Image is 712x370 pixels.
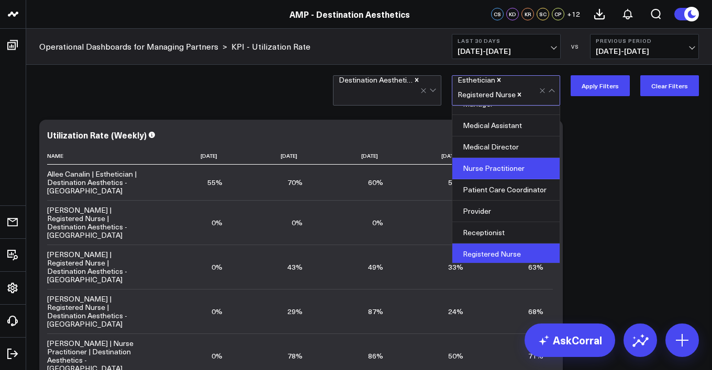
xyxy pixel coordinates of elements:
div: SC [537,8,549,20]
th: [DATE] [393,147,473,165]
div: 50% [448,351,463,361]
td: [PERSON_NAME] | Registered Nurse | Destination Aesthetics - [GEOGRAPHIC_DATA] [47,289,152,333]
div: Receptionist [452,222,560,244]
div: 0% [212,217,222,228]
div: Nurse Practitioner [452,158,560,179]
div: 86% [368,351,383,361]
div: Remove Registered Nurse [516,90,523,99]
div: Registered Nurse [458,90,516,99]
div: 0% [292,217,303,228]
span: [DATE] - [DATE] [458,47,555,55]
td: Allee Canalin | Esthetician | Destination Aesthetics - [GEOGRAPHIC_DATA] [47,165,152,200]
b: Last 30 Days [458,38,555,44]
div: 55% [207,177,222,188]
button: Clear Filters [640,75,699,96]
div: 63% [528,262,543,272]
button: Apply Filters [571,75,630,96]
div: 43% [287,262,303,272]
div: 60% [368,177,383,188]
div: CS [491,8,504,20]
div: 29% [287,306,303,317]
div: VS [566,43,585,50]
div: 0% [212,262,222,272]
div: Registered Nurse [452,244,560,264]
th: [DATE] [152,147,232,165]
button: +12 [567,8,580,20]
button: Previous Period[DATE]-[DATE] [590,34,699,59]
div: Patient Care Coordinator [452,179,560,201]
div: Utilization Rate (Weekly) [47,129,147,141]
div: 24% [448,306,463,317]
div: 70% [287,177,303,188]
a: Operational Dashboards for Managing Partners [39,41,218,52]
div: Remove Esthetician [495,76,503,84]
div: 68% [528,306,543,317]
td: [PERSON_NAME] | Registered Nurse | Destination Aesthetics - [GEOGRAPHIC_DATA] [47,200,152,245]
div: > [39,41,227,52]
div: 53% [448,177,463,188]
div: KR [521,8,534,20]
th: [DATE] [232,147,312,165]
div: Remove Destination Aesthetics - Elk Grove [413,76,420,84]
span: + 12 [567,10,580,18]
th: Name [47,147,152,165]
th: [DATE] [312,147,392,165]
div: 33% [448,262,463,272]
a: KPI - Utilization Rate [231,41,310,52]
div: Provider [452,201,560,222]
button: Last 30 Days[DATE]-[DATE] [452,34,561,59]
a: AskCorral [525,323,615,357]
div: KD [506,8,519,20]
div: 87% [368,306,383,317]
div: Medical Director [452,136,560,158]
span: [DATE] - [DATE] [596,47,693,55]
div: Destination Aesthetics - [GEOGRAPHIC_DATA] [339,76,413,84]
div: Esthetician [458,76,495,84]
a: AMP - Destination Aesthetics [290,8,410,20]
div: 0% [212,306,222,317]
div: 78% [287,351,303,361]
div: CP [552,8,564,20]
div: Medical Assistant [452,115,560,136]
div: 49% [368,262,383,272]
td: [PERSON_NAME] | Registered Nurse | Destination Aesthetics - [GEOGRAPHIC_DATA] [47,245,152,289]
div: 0% [212,351,222,361]
b: Previous Period [596,38,693,44]
div: 0% [372,217,383,228]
